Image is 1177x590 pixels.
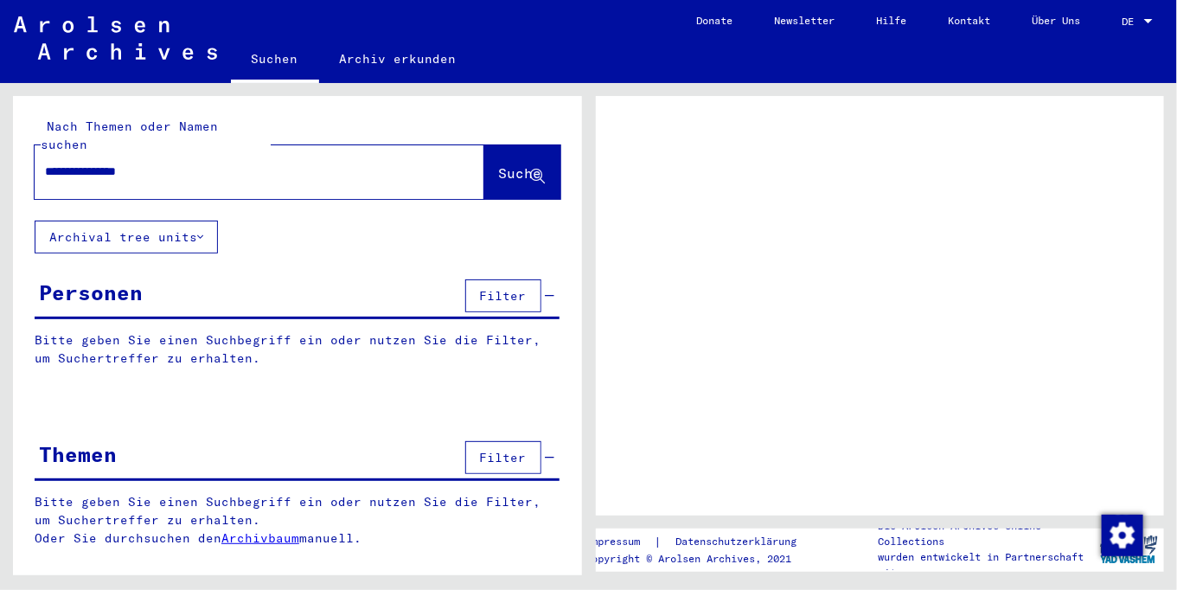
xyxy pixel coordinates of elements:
button: Suche [484,145,560,199]
div: | [585,533,817,551]
img: yv_logo.png [1097,528,1161,571]
img: Arolsen_neg.svg [14,16,217,60]
div: Personen [39,277,143,308]
a: Suchen [231,38,319,83]
button: Archival tree units [35,221,218,253]
p: Bitte geben Sie einen Suchbegriff ein oder nutzen Sie die Filter, um Suchertreffer zu erhalten. O... [35,493,560,548]
a: Impressum [585,533,654,551]
p: Copyright © Arolsen Archives, 2021 [585,551,817,567]
a: Archivbaum [221,530,299,546]
a: Archiv erkunden [319,38,477,80]
span: Suche [499,164,542,182]
p: wurden entwickelt in Partnerschaft mit [878,549,1092,580]
p: Bitte geben Sie einen Suchbegriff ein oder nutzen Sie die Filter, um Suchertreffer zu erhalten. [35,331,560,368]
button: Filter [465,279,541,312]
mat-label: Nach Themen oder Namen suchen [41,119,218,152]
img: Zustimmung ändern [1102,515,1143,556]
div: Zustimmung ändern [1101,514,1142,555]
span: Filter [480,288,527,304]
span: DE [1122,16,1141,28]
span: Filter [480,450,527,465]
a: Datenschutzerklärung [662,533,817,551]
div: Themen [39,439,117,470]
button: Filter [465,441,541,474]
p: Die Arolsen Archives Online-Collections [878,518,1092,549]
